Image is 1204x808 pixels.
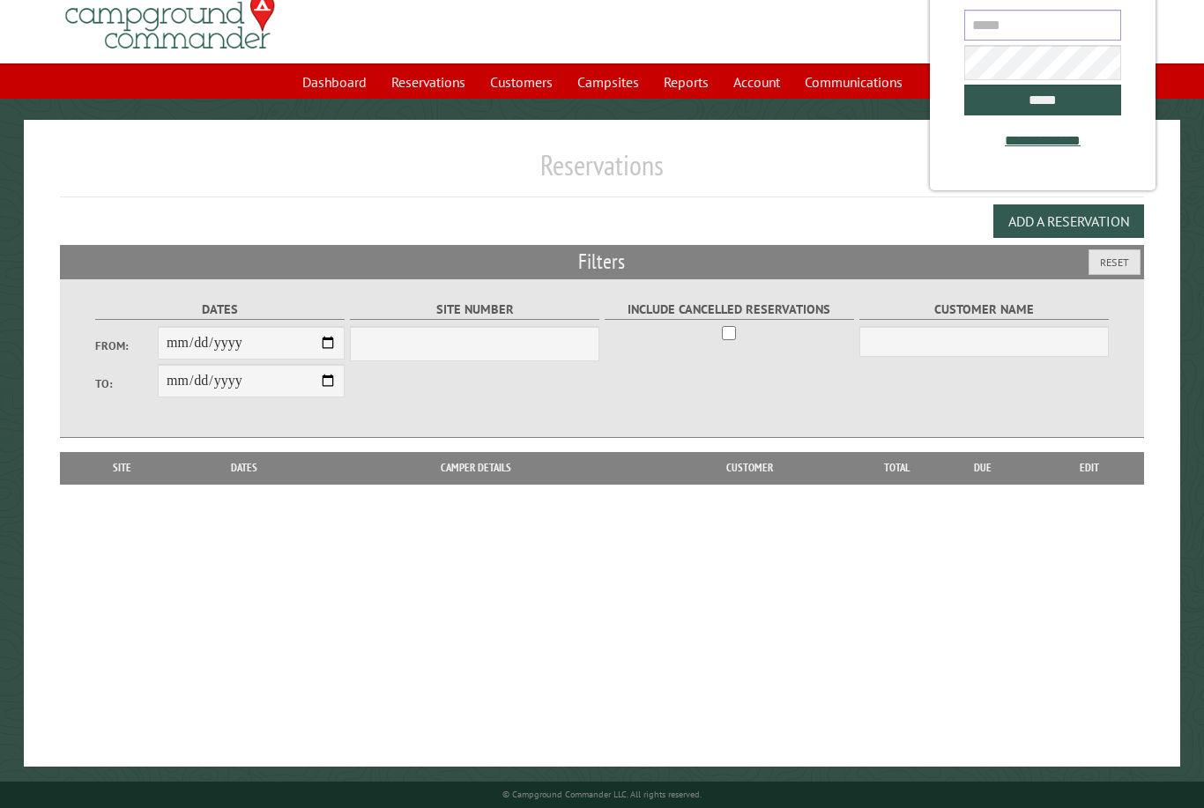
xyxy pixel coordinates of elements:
th: Customer [637,452,861,484]
h1: Reservations [60,148,1143,196]
th: Camper Details [314,452,637,484]
th: Total [862,452,933,484]
a: Dashboard [292,65,377,99]
a: Reservations [381,65,476,99]
button: Reset [1089,249,1141,275]
label: Include Cancelled Reservations [605,300,854,320]
label: Dates [95,300,345,320]
a: Campsites [567,65,650,99]
th: Due [933,452,1035,484]
th: Dates [175,452,314,484]
a: Communications [794,65,913,99]
a: Account [723,65,791,99]
th: Edit [1034,452,1143,484]
a: Reports [653,65,719,99]
a: Customers [479,65,563,99]
label: To: [95,375,158,392]
h2: Filters [60,245,1143,278]
label: Site Number [350,300,599,320]
label: Customer Name [859,300,1109,320]
th: Site [69,452,175,484]
label: From: [95,337,158,354]
small: © Campground Commander LLC. All rights reserved. [502,789,702,800]
button: Add a Reservation [993,204,1144,238]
